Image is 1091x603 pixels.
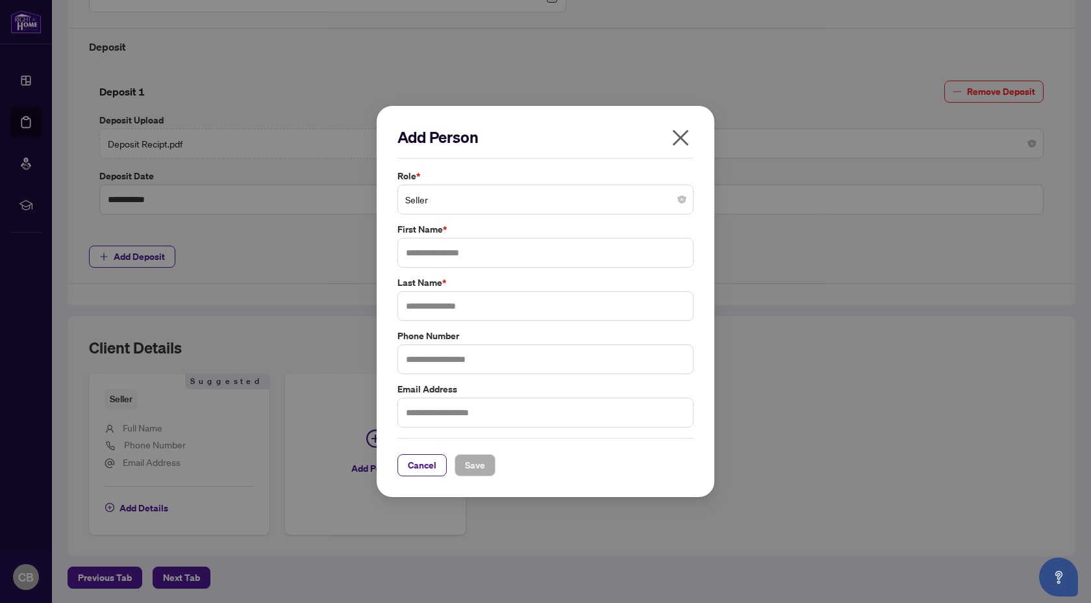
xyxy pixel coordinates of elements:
[455,454,495,476] button: Save
[670,127,691,148] span: close
[408,455,436,476] span: Cancel
[397,382,694,396] label: Email Address
[397,276,694,290] label: Last Name
[405,187,686,212] span: Seller
[1039,558,1078,597] button: Open asap
[397,222,694,237] label: First Name
[397,127,694,148] h2: Add Person
[397,169,694,183] label: Role
[678,196,686,203] span: close-circle
[397,454,447,476] button: Cancel
[397,329,694,343] label: Phone Number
